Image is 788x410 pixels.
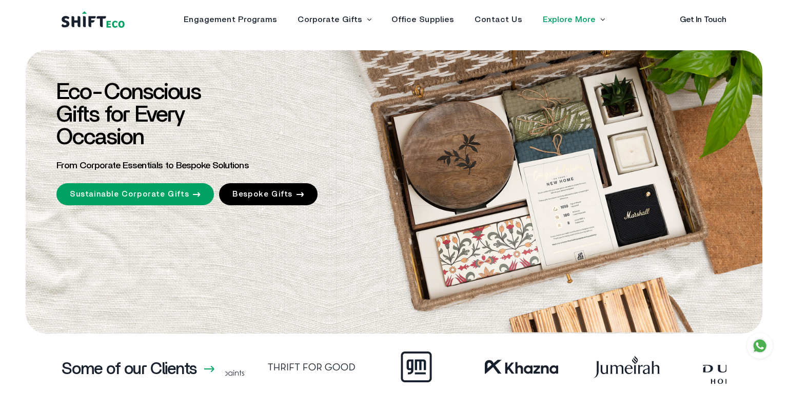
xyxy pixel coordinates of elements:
[680,15,726,24] a: Get In Touch
[356,349,461,385] img: Frame_42.webp
[672,349,777,385] img: Frame_41.webp
[298,15,362,24] a: Corporate Gifts
[56,183,214,205] a: Sustainable Corporate Gifts
[543,15,596,24] a: Explore More
[56,161,249,170] span: From Corporate Essentials to Bespoke Solutions
[391,15,454,24] a: Office Supplies
[219,183,318,205] a: Bespoke Gifts
[566,349,672,385] img: Frame_38.webp
[461,349,566,385] img: Frame_59.webp
[62,361,196,377] h3: Some of our Clients
[56,81,201,149] span: Eco-Conscious Gifts for Every Occasion
[184,15,277,24] a: Engagement Programs
[251,349,356,385] img: Frame_67.webp
[475,15,522,24] a: Contact Us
